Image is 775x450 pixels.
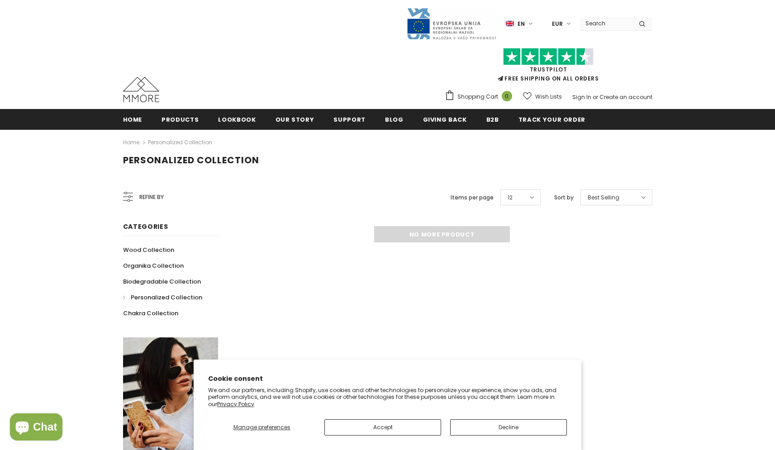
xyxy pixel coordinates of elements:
input: Search Site [580,17,632,30]
button: Manage preferences [208,419,315,436]
span: Categories [123,222,168,231]
span: Products [162,115,199,124]
a: Our Story [276,109,314,129]
label: Sort by [554,193,574,202]
span: Giving back [423,115,467,124]
span: 0 [502,91,512,101]
span: Track your order [518,115,585,124]
a: Giving back [423,109,467,129]
img: MMORE Cases [123,77,159,102]
span: Refine by [139,192,164,202]
span: FREE SHIPPING ON ALL ORDERS [445,52,652,82]
span: B2B [486,115,499,124]
span: en [518,19,525,28]
span: Best Selling [588,193,619,202]
a: Wood Collection [123,242,174,258]
a: Privacy Policy [217,400,254,408]
a: Home [123,109,143,129]
inbox-online-store-chat: Shopify online store chat [7,413,65,443]
img: Trust Pilot Stars [503,48,594,66]
a: B2B [486,109,499,129]
span: Lookbook [218,115,256,124]
a: Chakra Collection [123,305,178,321]
a: Track your order [518,109,585,129]
span: Manage preferences [233,423,290,431]
img: i-lang-1.png [506,20,514,28]
span: Personalized Collection [131,293,202,302]
a: support [333,109,366,129]
a: Personalized Collection [148,138,212,146]
a: Lookbook [218,109,256,129]
h2: Cookie consent [208,374,567,384]
a: Personalized Collection [123,289,202,305]
a: Trustpilot [530,66,567,73]
img: Javni Razpis [406,7,497,40]
a: Shopping Cart 0 [445,90,517,104]
span: Wood Collection [123,246,174,254]
span: Biodegradable Collection [123,277,201,286]
a: Home [123,137,139,148]
span: Wish Lists [535,92,562,101]
span: EUR [552,19,563,28]
p: We and our partners, including Shopify, use cookies and other technologies to personalize your ex... [208,387,567,408]
a: Create an account [599,93,652,101]
span: 12 [508,193,513,202]
span: or [593,93,598,101]
button: Decline [450,419,567,436]
label: Items per page [451,193,494,202]
a: Biodegradable Collection [123,274,201,289]
a: Blog [385,109,404,129]
span: Organika Collection [123,261,184,270]
span: Home [123,115,143,124]
span: Our Story [276,115,314,124]
span: Personalized Collection [123,154,259,166]
span: Shopping Cart [457,92,498,101]
a: Javni Razpis [406,19,497,27]
button: Accept [324,419,441,436]
span: support [333,115,366,124]
span: Blog [385,115,404,124]
span: Chakra Collection [123,309,178,317]
a: Sign In [572,93,591,101]
a: Products [162,109,199,129]
a: Organika Collection [123,258,184,274]
a: Wish Lists [523,89,562,104]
